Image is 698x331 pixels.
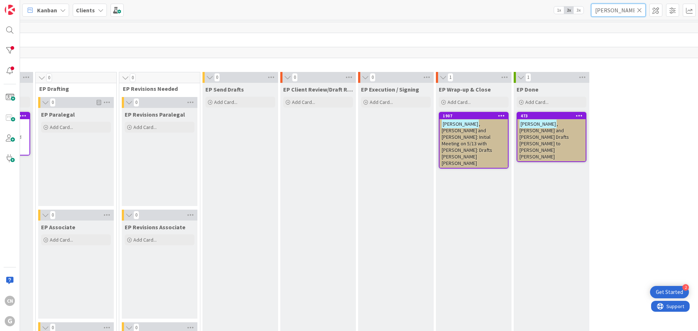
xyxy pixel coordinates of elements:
[442,121,492,166] span: , [PERSON_NAME] and [PERSON_NAME]: Initial Meeting on 5/13 with [PERSON_NAME]: Drafts [PERSON_NAM...
[520,120,557,128] mark: [PERSON_NAME]
[440,113,508,119] div: 1907
[443,113,508,118] div: 1907
[133,211,139,219] span: 0
[46,73,52,82] span: 0
[439,86,491,93] span: EP Wrap-up & Close
[41,223,75,231] span: EP Associate
[361,86,419,93] span: EP Execution / Signing
[525,73,531,82] span: 1
[133,237,157,243] span: Add Card...
[50,237,73,243] span: Add Card...
[517,112,586,162] a: 473[PERSON_NAME], [PERSON_NAME] and [PERSON_NAME] Drafts [PERSON_NAME] to [PERSON_NAME] [PERSON_N...
[448,73,453,82] span: 1
[525,99,549,105] span: Add Card...
[41,111,75,118] span: EP Paralegal
[5,296,15,306] div: CN
[517,113,586,161] div: 473[PERSON_NAME], [PERSON_NAME] and [PERSON_NAME] Drafts [PERSON_NAME] to [PERSON_NAME] [PERSON_N...
[439,112,509,169] a: 1907[PERSON_NAME], [PERSON_NAME] and [PERSON_NAME]: Initial Meeting on 5/13 with [PERSON_NAME]: D...
[521,113,586,118] div: 473
[50,124,73,130] span: Add Card...
[591,4,646,17] input: Quick Filter...
[15,1,33,10] span: Support
[214,73,220,82] span: 0
[133,124,157,130] span: Add Card...
[125,111,185,118] span: EP Revisions Paralegal
[133,98,139,107] span: 0
[50,211,56,219] span: 0
[448,99,471,105] span: Add Card...
[554,7,564,14] span: 1x
[50,98,56,107] span: 0
[656,288,683,296] div: Get Started
[292,73,298,82] span: 0
[682,284,689,291] div: 2
[5,5,15,15] img: Visit kanbanzone.com
[214,99,237,105] span: Add Card...
[123,85,191,92] span: EP Revisions Needed
[76,7,95,14] b: Clients
[440,113,508,168] div: 1907[PERSON_NAME], [PERSON_NAME] and [PERSON_NAME]: Initial Meeting on 5/13 with [PERSON_NAME]: D...
[517,113,586,119] div: 473
[370,73,376,82] span: 0
[292,99,315,105] span: Add Card...
[39,85,107,92] span: EP Drafting
[442,120,479,128] mark: [PERSON_NAME]
[574,7,583,14] span: 3x
[5,316,15,326] div: G
[130,73,136,82] span: 0
[37,6,57,15] span: Kanban
[517,86,538,93] span: EP Done
[370,99,393,105] span: Add Card...
[283,86,353,93] span: EP Client Review/Draft Review Meeting
[650,286,689,298] div: Open Get Started checklist, remaining modules: 2
[564,7,574,14] span: 2x
[520,121,569,160] span: , [PERSON_NAME] and [PERSON_NAME] Drafts [PERSON_NAME] to [PERSON_NAME] [PERSON_NAME]
[205,86,244,93] span: EP Send Drafts
[125,223,185,231] span: EP Revisions Associate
